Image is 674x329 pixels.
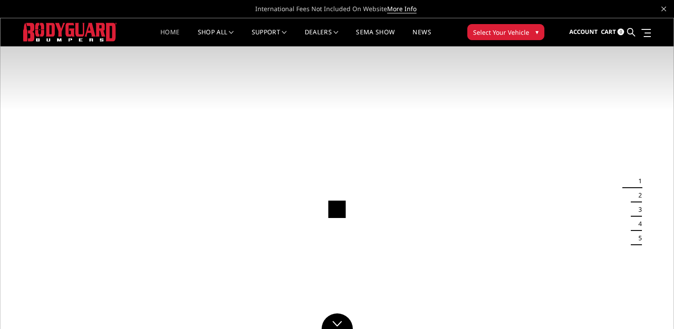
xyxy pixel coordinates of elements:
[467,24,544,40] button: Select Your Vehicle
[322,313,353,329] a: Click to Down
[633,217,642,231] button: 4 of 5
[23,23,117,41] img: BODYGUARD BUMPERS
[601,20,624,44] a: Cart 0
[198,29,234,46] a: shop all
[356,29,395,46] a: SEMA Show
[633,174,642,188] button: 1 of 5
[252,29,287,46] a: Support
[387,4,417,13] a: More Info
[633,231,642,245] button: 5 of 5
[569,20,598,44] a: Account
[617,29,624,35] span: 0
[601,28,616,36] span: Cart
[160,29,180,46] a: Home
[569,28,598,36] span: Account
[535,27,539,37] span: ▾
[413,29,431,46] a: News
[633,202,642,217] button: 3 of 5
[473,28,529,37] span: Select Your Vehicle
[633,188,642,202] button: 2 of 5
[305,29,339,46] a: Dealers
